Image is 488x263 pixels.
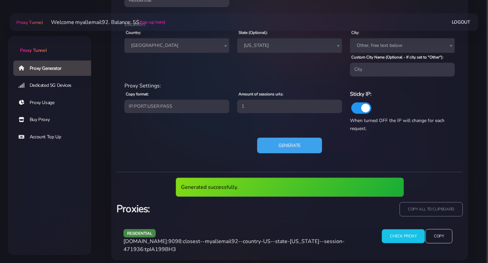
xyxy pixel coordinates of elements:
span: [DOMAIN_NAME]:9098:closest--myallemail92--country-US--state-[US_STATE]--session-471936:tpIA199BH3 [123,238,345,253]
label: Country: [126,30,141,36]
span: Other, free text below [354,41,451,50]
input: copy all to clipboard [400,202,463,216]
label: Amount of sessions urls: [239,91,283,97]
span: Proxy Tunnel [16,19,43,26]
h6: Sticky IP: [350,90,455,98]
label: State (Optional): [239,30,268,36]
button: Generate [257,138,322,154]
h3: Proxies: [116,202,286,216]
span: Colorado [241,41,338,50]
a: Logout [452,16,470,28]
a: (top-up here) [140,19,165,26]
span: United States of America [124,38,229,53]
input: Check Proxy [382,229,424,243]
a: Dedicated 5G Devices [13,78,96,93]
a: Buy Proxy [13,112,96,127]
li: Welcome myallemail92. Balance: 5$ [43,18,165,26]
a: Proxy Usage [13,95,96,110]
label: Custom City Name (Optional - If city set to "Other"): [351,54,443,60]
iframe: Webchat Widget [456,231,480,255]
input: City [350,63,455,76]
span: residential [123,229,156,237]
a: Account Top Up [13,129,96,145]
span: United States of America [128,41,225,50]
a: Proxy Generator [13,61,96,76]
span: Other, free text below [350,38,455,53]
span: Proxy Tunnel [20,47,47,54]
label: Copy format: [126,91,149,97]
label: City: [351,30,359,36]
a: Proxy Tunnel [8,36,91,54]
span: When turned OFF the IP will change for each request. [350,117,444,132]
span: Colorado [237,38,342,53]
input: Copy [425,229,452,243]
a: Proxy Tunnel [15,17,43,28]
div: Generated successfully. [176,178,404,197]
div: Proxy Settings: [120,82,459,90]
